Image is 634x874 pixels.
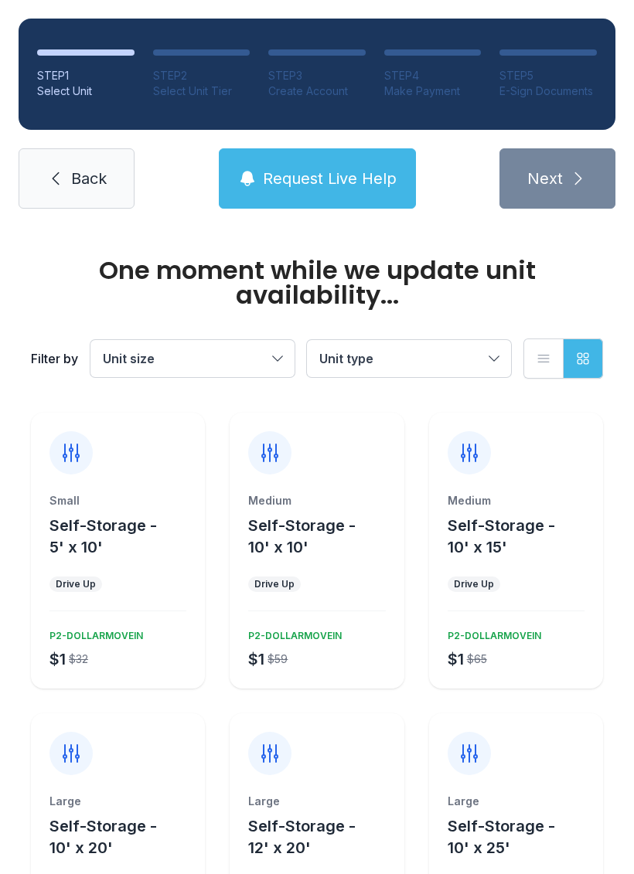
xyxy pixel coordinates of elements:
[448,493,585,508] div: Medium
[56,578,96,590] div: Drive Up
[467,651,487,667] div: $65
[71,168,107,189] span: Back
[49,493,186,508] div: Small
[31,349,78,368] div: Filter by
[448,817,555,857] span: Self-Storage - 10' x 25'
[499,83,597,99] div: E-Sign Documents
[49,515,199,558] button: Self-Storage - 5' x 10'
[268,68,366,83] div: STEP 3
[268,651,288,667] div: $59
[248,648,264,670] div: $1
[268,83,366,99] div: Create Account
[527,168,563,189] span: Next
[153,68,251,83] div: STEP 2
[384,83,482,99] div: Make Payment
[31,258,603,308] div: One moment while we update unit availability...
[499,68,597,83] div: STEP 5
[153,83,251,99] div: Select Unit Tier
[448,648,464,670] div: $1
[49,794,186,809] div: Large
[90,340,295,377] button: Unit size
[448,516,555,556] span: Self-Storage - 10' x 15'
[49,817,157,857] span: Self-Storage - 10' x 20'
[263,168,397,189] span: Request Live Help
[384,68,482,83] div: STEP 4
[37,68,135,83] div: STEP 1
[441,624,541,642] div: P2-DOLLARMOVEIN
[69,651,88,667] div: $32
[448,794,585,809] div: Large
[248,516,356,556] span: Self-Storage - 10' x 10'
[248,815,397,859] button: Self-Storage - 12' x 20'
[43,624,143,642] div: P2-DOLLARMOVEIN
[307,340,511,377] button: Unit type
[248,817,356,857] span: Self-Storage - 12' x 20'
[248,794,385,809] div: Large
[319,351,373,366] span: Unit type
[49,648,66,670] div: $1
[248,493,385,508] div: Medium
[454,578,494,590] div: Drive Up
[448,815,597,859] button: Self-Storage - 10' x 25'
[49,516,157,556] span: Self-Storage - 5' x 10'
[448,515,597,558] button: Self-Storage - 10' x 15'
[103,351,155,366] span: Unit size
[49,815,199,859] button: Self-Storage - 10' x 20'
[37,83,135,99] div: Select Unit
[242,624,342,642] div: P2-DOLLARMOVEIN
[254,578,295,590] div: Drive Up
[248,515,397,558] button: Self-Storage - 10' x 10'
